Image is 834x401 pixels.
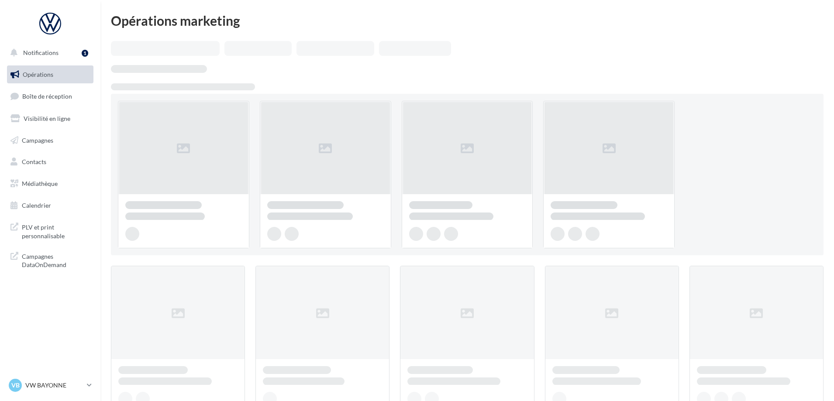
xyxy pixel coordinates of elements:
[5,87,95,106] a: Boîte de réception
[22,221,90,240] span: PLV et print personnalisable
[7,377,93,394] a: VB VW BAYONNE
[5,196,95,215] a: Calendrier
[5,218,95,243] a: PLV et print personnalisable
[5,247,95,273] a: Campagnes DataOnDemand
[5,65,95,84] a: Opérations
[11,381,20,390] span: VB
[22,180,58,187] span: Médiathèque
[23,71,53,78] span: Opérations
[22,158,46,165] span: Contacts
[22,250,90,269] span: Campagnes DataOnDemand
[22,136,53,144] span: Campagnes
[111,14,824,27] div: Opérations marketing
[5,44,92,62] button: Notifications 1
[23,49,59,56] span: Notifications
[22,202,51,209] span: Calendrier
[25,381,83,390] p: VW BAYONNE
[5,175,95,193] a: Médiathèque
[24,115,70,122] span: Visibilité en ligne
[82,50,88,57] div: 1
[22,93,72,100] span: Boîte de réception
[5,153,95,171] a: Contacts
[5,131,95,150] a: Campagnes
[5,110,95,128] a: Visibilité en ligne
